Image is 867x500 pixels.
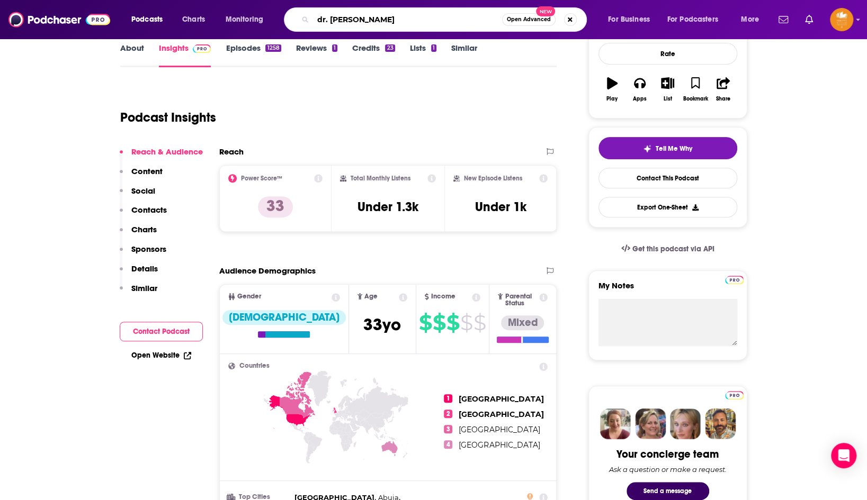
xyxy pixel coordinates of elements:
[505,293,538,307] span: Parental Status
[226,43,281,67] a: Episodes1258
[635,408,666,439] img: Barbara Profile
[8,10,110,30] img: Podchaser - Follow, Share and Rate Podcasts
[120,244,166,263] button: Sponsors
[598,137,737,159] button: tell me why sparkleTell Me Why
[667,12,718,27] span: For Podcasters
[120,205,167,224] button: Contacts
[222,310,346,325] div: [DEMOGRAPHIC_DATA]
[616,448,719,461] div: Your concierge team
[131,351,191,360] a: Open Website
[601,11,663,28] button: open menu
[410,43,436,67] a: Lists1
[459,440,540,450] span: [GEOGRAPHIC_DATA]
[120,166,163,186] button: Content
[265,44,281,52] div: 1258
[131,283,157,293] p: Similar
[664,96,672,102] div: List
[609,465,727,474] div: Ask a question or make a request.
[332,44,337,52] div: 1
[120,43,144,67] a: About
[363,314,401,335] span: 33 yo
[419,314,432,331] span: $
[444,394,452,403] span: 1
[705,408,736,439] img: Jon Profile
[124,11,176,28] button: open menu
[241,175,282,182] h2: Power Score™
[598,70,626,108] button: Play
[683,96,708,102] div: Bookmark
[218,11,277,28] button: open menu
[459,410,543,419] span: [GEOGRAPHIC_DATA]
[294,7,597,32] div: Search podcasts, credits, & more...
[536,6,555,16] span: New
[219,266,316,276] h2: Audience Demographics
[193,44,211,53] img: Podchaser Pro
[433,314,445,331] span: $
[626,70,654,108] button: Apps
[830,8,853,31] button: Show profile menu
[159,43,211,67] a: InsightsPodchaser Pro
[459,425,540,434] span: [GEOGRAPHIC_DATA]
[830,8,853,31] span: Logged in as ShreveWilliams
[633,96,647,102] div: Apps
[175,11,211,28] a: Charts
[716,96,730,102] div: Share
[182,12,205,27] span: Charts
[501,315,544,330] div: Mixed
[725,274,744,284] a: Pro website
[660,11,734,28] button: open menu
[741,12,759,27] span: More
[473,314,486,331] span: $
[682,70,709,108] button: Bookmark
[431,293,455,300] span: Income
[670,408,701,439] img: Jules Profile
[444,425,452,433] span: 3
[502,13,556,26] button: Open AdvancedNew
[120,283,157,303] button: Similar
[613,236,723,262] a: Get this podcast via API
[598,43,737,65] div: Rate
[598,197,737,217] button: Export One-Sheet
[632,244,714,253] span: Get this podcast via API
[131,186,155,196] p: Social
[296,43,337,67] a: Reviews1
[606,96,618,102] div: Play
[831,443,856,468] div: Open Intercom Messenger
[627,482,709,500] button: Send a message
[656,144,692,153] span: Tell Me Why
[643,144,651,153] img: tell me why sparkle
[120,110,216,125] h1: Podcast Insights
[219,147,244,157] h2: Reach
[239,362,270,369] span: Countries
[608,12,650,27] span: For Business
[725,276,744,284] img: Podchaser Pro
[237,293,261,300] span: Gender
[709,70,737,108] button: Share
[131,224,157,234] p: Charts
[120,263,158,283] button: Details
[475,199,526,215] h3: Under 1k
[654,70,681,108] button: List
[131,147,203,157] p: Reach & Audience
[464,175,522,182] h2: New Episode Listens
[598,168,737,188] a: Contact This Podcast
[446,314,459,331] span: $
[774,11,792,29] a: Show notifications dropdown
[313,11,502,28] input: Search podcasts, credits, & more...
[258,196,293,217] p: 33
[598,280,737,299] label: My Notes
[830,8,853,31] img: User Profile
[364,293,378,300] span: Age
[734,11,772,28] button: open menu
[444,410,452,418] span: 2
[120,322,203,341] button: Contact Podcast
[460,314,472,331] span: $
[725,389,744,399] a: Pro website
[507,17,551,22] span: Open Advanced
[131,12,163,27] span: Podcasts
[357,199,418,215] h3: Under 1.3k
[120,224,157,244] button: Charts
[725,391,744,399] img: Podchaser Pro
[431,44,436,52] div: 1
[351,175,410,182] h2: Total Monthly Listens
